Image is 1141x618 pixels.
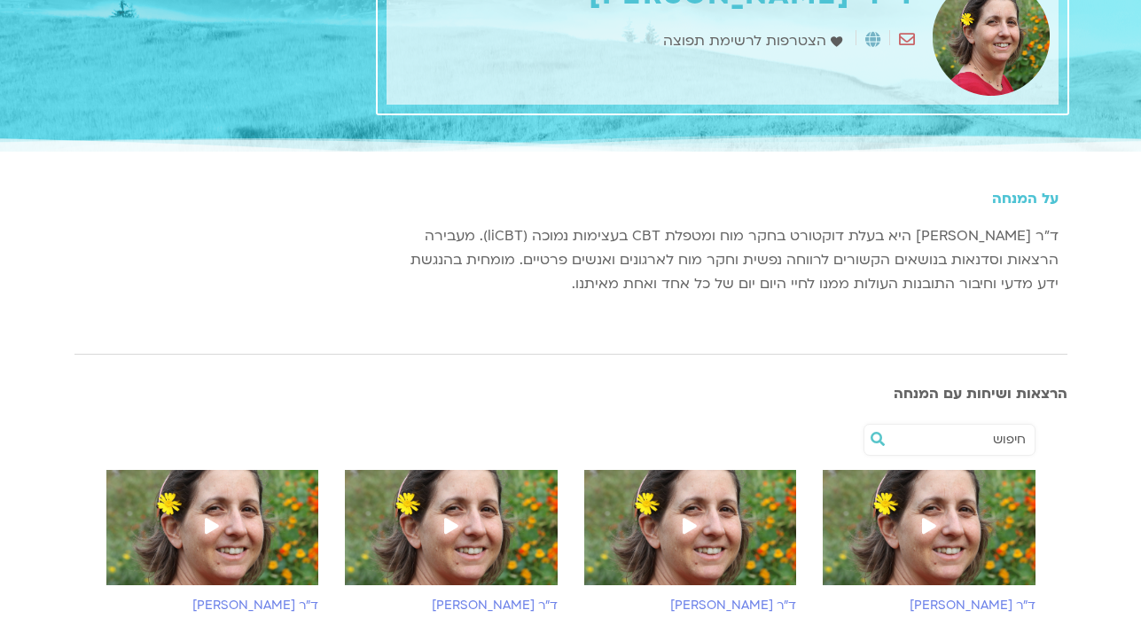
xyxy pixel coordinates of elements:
img: %D7%A0%D7%95%D7%A2%D7%94-%D7%90%D7%9C%D7%91%D7%9C%D7%93%D7%94.png [584,470,797,603]
img: %D7%A0%D7%95%D7%A2%D7%94-%D7%90%D7%9C%D7%91%D7%9C%D7%93%D7%94.png [823,470,1035,603]
h6: ד"ר [PERSON_NAME] [584,598,797,613]
h6: ד"ר [PERSON_NAME] [345,598,558,613]
img: %D7%A0%D7%95%D7%A2%D7%94-%D7%90%D7%9C%D7%91%D7%9C%D7%93%D7%94.png [106,470,319,603]
h5: על המנחה [387,191,1059,207]
input: חיפוש [891,425,1026,455]
span: הצטרפות לרשימת תפוצה [663,29,831,53]
h6: ד"ר [PERSON_NAME] [823,598,1035,613]
a: הצטרפות לרשימת תפוצה [663,29,847,53]
h6: ד"ר [PERSON_NAME] [106,598,319,613]
p: ד״ר [PERSON_NAME] היא בעלת דוקטורט בחקר מוח ומטפלת CBT בעצימות נמוכה (liCBT). מעבירה הרצאות וסדנא... [387,224,1059,296]
h3: הרצאות ושיחות עם המנחה [74,386,1067,402]
img: %D7%A0%D7%95%D7%A2%D7%94-%D7%90%D7%9C%D7%91%D7%9C%D7%93%D7%94.png [345,470,558,603]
